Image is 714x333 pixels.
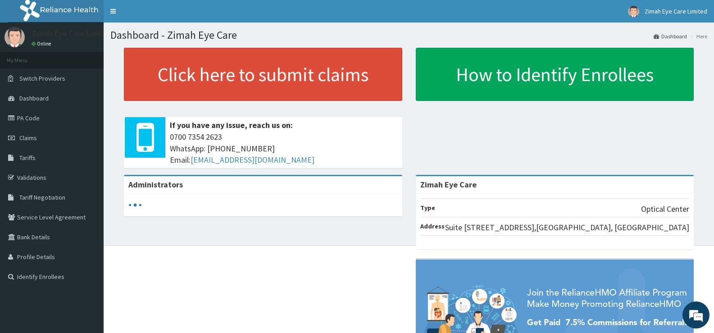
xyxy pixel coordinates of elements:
a: Click here to submit claims [124,48,402,101]
svg: audio-loading [128,198,142,212]
span: Zimah Eye Care Limited [645,7,707,15]
b: If you have any issue, reach us on: [170,120,293,130]
h1: Dashboard - Zimah Eye Care [110,29,707,41]
b: Address [420,222,445,230]
span: Switch Providers [19,74,65,82]
span: Claims [19,134,37,142]
p: Suite [STREET_ADDRESS],[GEOGRAPHIC_DATA], [GEOGRAPHIC_DATA] [445,222,689,233]
span: 0700 7354 2623 WhatsApp: [PHONE_NUMBER] Email: [170,131,398,166]
span: Tariffs [19,154,36,162]
span: Tariff Negotiation [19,193,65,201]
b: Type [420,204,435,212]
strong: Zimah Eye Care [420,179,477,190]
img: User Image [628,6,639,17]
img: User Image [5,27,25,47]
p: Optical Center [641,203,689,215]
span: Dashboard [19,94,49,102]
a: [EMAIL_ADDRESS][DOMAIN_NAME] [191,155,314,165]
b: Administrators [128,179,183,190]
a: Dashboard [654,32,687,40]
a: How to Identify Enrollees [416,48,694,101]
li: Here [688,32,707,40]
a: Online [32,41,53,47]
p: Zimah Eye Care Limited [32,29,113,37]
